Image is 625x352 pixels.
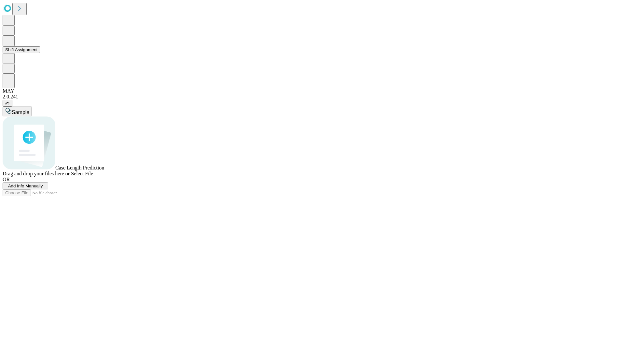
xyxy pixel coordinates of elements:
[3,46,40,53] button: Shift Assignment
[5,101,10,106] span: @
[3,183,48,189] button: Add Info Manually
[12,110,29,115] span: Sample
[55,165,104,170] span: Case Length Prediction
[3,100,12,107] button: @
[8,183,43,188] span: Add Info Manually
[3,88,622,94] div: MAY
[3,94,622,100] div: 2.0.241
[3,171,70,176] span: Drag and drop your files here or
[71,171,93,176] span: Select File
[3,177,10,182] span: OR
[3,107,32,116] button: Sample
